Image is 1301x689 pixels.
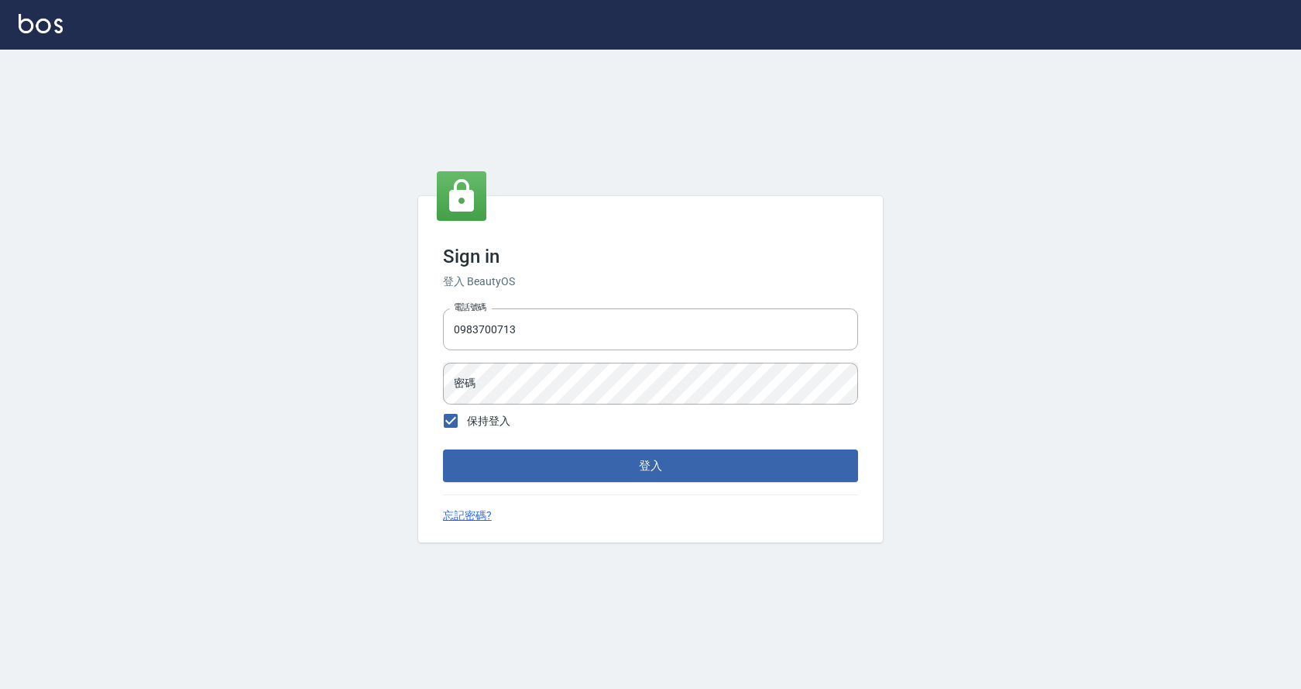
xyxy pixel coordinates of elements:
h6: 登入 BeautyOS [443,274,858,290]
h3: Sign in [443,246,858,267]
span: 保持登入 [467,413,510,429]
button: 登入 [443,450,858,482]
label: 電話號碼 [454,301,486,313]
a: 忘記密碼? [443,508,492,524]
img: Logo [19,14,63,33]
